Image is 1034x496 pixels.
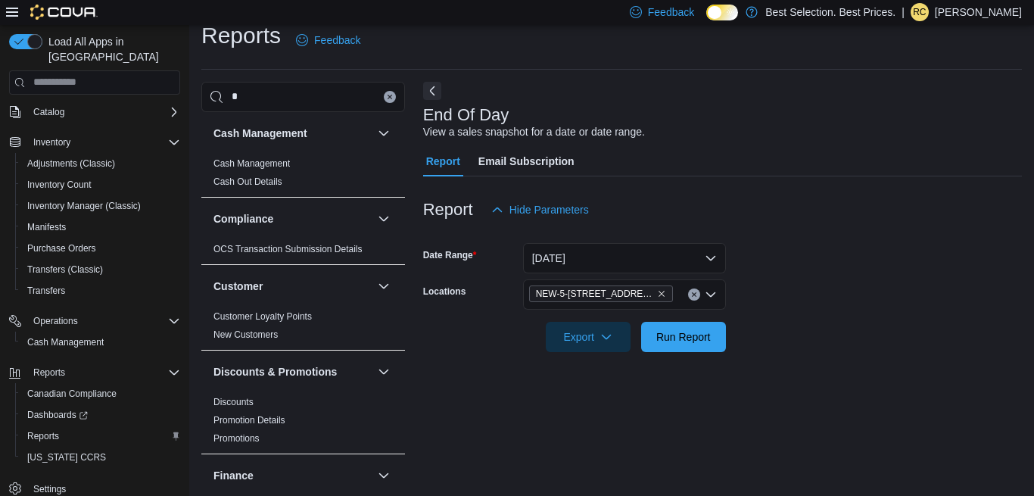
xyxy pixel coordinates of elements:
label: Locations [423,285,466,298]
a: Purchase Orders [21,239,102,257]
span: Reports [27,430,59,442]
h3: Compliance [213,211,273,226]
img: Cova [30,5,98,20]
span: Dashboards [27,409,88,421]
a: Canadian Compliance [21,385,123,403]
span: Discounts [213,396,254,408]
span: Settings [33,483,66,495]
h3: End Of Day [423,106,509,124]
span: Adjustments (Classic) [27,158,115,170]
a: [US_STATE] CCRS [21,448,112,466]
span: Operations [27,312,180,330]
span: Hide Parameters [509,202,589,217]
span: Reports [33,367,65,379]
button: Finance [213,468,372,483]
button: [DATE] [523,243,726,273]
span: Transfers (Classic) [21,260,180,279]
button: Inventory [27,133,76,151]
span: Transfers [27,285,65,297]
a: OCS Transaction Submission Details [213,244,363,254]
button: Transfers (Classic) [15,259,186,280]
span: RC [913,3,926,21]
a: New Customers [213,329,278,340]
a: Reports [21,427,65,445]
h3: Finance [213,468,254,483]
span: Purchase Orders [27,242,96,254]
p: Best Selection. Best Prices. [765,3,895,21]
span: Manifests [27,221,66,233]
span: Dashboards [21,406,180,424]
button: Customer [375,277,393,295]
button: Customer [213,279,372,294]
span: [US_STATE] CCRS [27,451,106,463]
a: Promotions [213,433,260,444]
h3: Cash Management [213,126,307,141]
button: Cash Management [15,332,186,353]
a: Inventory Count [21,176,98,194]
span: Cash Management [21,333,180,351]
span: Catalog [33,106,64,118]
span: Feedback [648,5,694,20]
div: Customer [201,307,405,350]
label: Date Range [423,249,477,261]
a: Cash Management [213,158,290,169]
p: [PERSON_NAME] [935,3,1022,21]
button: Discounts & Promotions [213,364,372,379]
button: Export [546,322,631,352]
button: Reports [27,363,71,382]
span: Customer Loyalty Points [213,310,312,323]
span: Purchase Orders [21,239,180,257]
button: Catalog [27,103,70,121]
a: Promotion Details [213,415,285,426]
span: Transfers [21,282,180,300]
a: Discounts [213,397,254,407]
span: Operations [33,315,78,327]
button: Transfers [15,280,186,301]
span: Cash Management [27,336,104,348]
button: Clear input [384,91,396,103]
span: Inventory [27,133,180,151]
a: Manifests [21,218,72,236]
a: Customer Loyalty Points [213,311,312,322]
button: Reports [15,426,186,447]
button: Compliance [213,211,372,226]
input: Dark Mode [706,5,738,20]
button: Purchase Orders [15,238,186,259]
a: Cash Management [21,333,110,351]
button: Cash Management [375,124,393,142]
button: Run Report [641,322,726,352]
button: Operations [27,312,84,330]
h1: Reports [201,20,281,51]
a: Feedback [290,25,366,55]
span: Export [555,322,621,352]
span: Report [426,146,460,176]
a: Dashboards [21,406,94,424]
div: View a sales snapshot for a date or date range. [423,124,645,140]
button: Next [423,82,441,100]
span: Adjustments (Classic) [21,154,180,173]
button: Discounts & Promotions [375,363,393,381]
span: Inventory Manager (Classic) [27,200,141,212]
span: Washington CCRS [21,448,180,466]
h3: Discounts & Promotions [213,364,337,379]
a: Inventory Manager (Classic) [21,197,147,215]
button: Cash Management [213,126,372,141]
span: Inventory Count [27,179,92,191]
span: Reports [27,363,180,382]
span: Feedback [314,33,360,48]
button: Manifests [15,217,186,238]
a: Cash Out Details [213,176,282,187]
span: Inventory Manager (Classic) [21,197,180,215]
span: Manifests [21,218,180,236]
button: Hide Parameters [485,195,595,225]
a: Transfers (Classic) [21,260,109,279]
h3: Customer [213,279,263,294]
span: New Customers [213,329,278,341]
button: Compliance [375,210,393,228]
div: Discounts & Promotions [201,393,405,454]
div: Compliance [201,240,405,264]
button: Adjustments (Classic) [15,153,186,174]
span: Email Subscription [478,146,575,176]
button: Inventory [3,132,186,153]
span: NEW-5-[STREET_ADDRESS] [536,286,654,301]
